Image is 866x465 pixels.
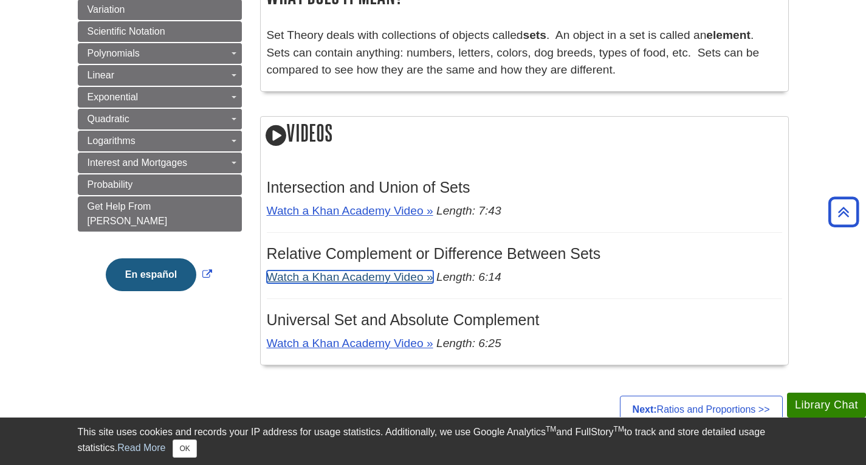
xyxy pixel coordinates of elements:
strong: element [706,29,751,41]
sup: TM [614,425,624,433]
span: Get Help From [PERSON_NAME] [88,201,168,226]
span: Exponential [88,92,139,102]
button: Library Chat [787,393,866,418]
em: Length: 6:14 [436,270,501,283]
a: Next:Ratios and Proportions >> [620,396,783,424]
span: Interest and Mortgages [88,157,188,168]
span: Linear [88,70,114,80]
em: Length: 6:25 [436,337,501,350]
a: Exponential [78,87,242,108]
a: Scientific Notation [78,21,242,42]
div: This site uses cookies and records your IP address for usage statistics. Additionally, we use Goo... [78,425,789,458]
a: Watch a Khan Academy Video » [267,204,433,217]
h2: Videos [261,117,788,151]
span: Quadratic [88,114,129,124]
sup: TM [546,425,556,433]
p: Set Theory deals with collections of objects called . An object in a set is called an . Sets can ... [267,27,782,79]
a: Get Help From [PERSON_NAME] [78,196,242,232]
span: Variation [88,4,125,15]
strong: sets [523,29,546,41]
em: Length: 7:43 [436,204,501,217]
a: Back to Top [824,204,863,220]
h3: Intersection and Union of Sets [267,179,782,196]
button: En español [106,258,196,291]
a: Quadratic [78,109,242,129]
h3: Relative Complement or Difference Between Sets [267,245,782,263]
span: Polynomials [88,48,140,58]
a: Link opens in new window [103,269,215,280]
span: Logarithms [88,136,136,146]
span: Scientific Notation [88,26,165,36]
a: Watch a Khan Academy Video » [267,270,433,283]
button: Close [173,439,196,458]
a: Interest and Mortgages [78,153,242,173]
span: Probability [88,179,133,190]
a: Read More [117,443,165,453]
a: Logarithms [78,131,242,151]
a: Probability [78,174,242,195]
h3: Universal Set and Absolute Complement [267,311,782,329]
a: Polynomials [78,43,242,64]
strong: Next: [633,404,657,415]
a: Watch a Khan Academy Video » [267,337,433,350]
a: Linear [78,65,242,86]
